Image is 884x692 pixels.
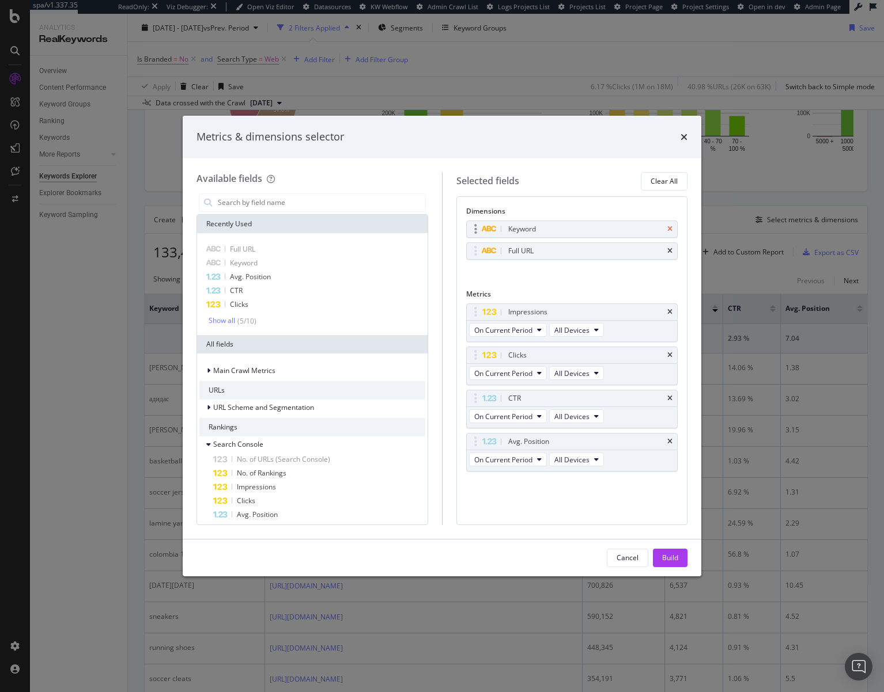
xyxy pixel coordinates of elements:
[508,349,527,361] div: Clicks
[554,325,590,335] span: All Devices
[466,390,678,428] div: CTRtimesOn Current PeriodAll Devices
[508,245,534,257] div: Full URL
[667,248,673,254] div: times
[183,116,701,576] div: modal
[549,453,604,466] button: All Devices
[508,436,549,447] div: Avg. Position
[554,368,590,378] span: All Devices
[667,438,673,445] div: times
[474,325,532,335] span: On Current Period
[230,244,255,254] span: Full URL
[197,172,262,185] div: Available fields
[474,368,532,378] span: On Current Period
[466,242,678,260] div: Full URLtimes
[667,226,673,233] div: times
[466,347,678,385] div: ClickstimesOn Current PeriodAll Devices
[237,454,330,464] span: No. of URLs (Search Console)
[607,549,648,567] button: Cancel
[662,553,678,562] div: Build
[469,323,547,337] button: On Current Period
[554,455,590,465] span: All Devices
[230,299,248,309] span: Clicks
[237,468,286,478] span: No. of Rankings
[549,366,604,380] button: All Devices
[466,289,678,303] div: Metrics
[209,317,235,325] div: Show all
[469,453,547,466] button: On Current Period
[474,412,532,421] span: On Current Period
[466,220,678,238] div: Keywordtimes
[845,653,872,680] div: Open Intercom Messenger
[549,323,604,337] button: All Devices
[617,553,639,562] div: Cancel
[466,206,678,220] div: Dimensions
[230,272,271,282] span: Avg. Position
[213,402,314,412] span: URL Scheme and Segmentation
[549,409,604,423] button: All Devices
[474,455,532,465] span: On Current Period
[199,381,425,400] div: URLs
[456,174,519,188] div: Selected fields
[653,549,687,567] button: Build
[213,439,263,449] span: Search Console
[230,258,258,268] span: Keyword
[508,306,547,318] div: Impressions
[508,223,536,235] div: Keyword
[237,482,276,492] span: Impressions
[651,176,678,186] div: Clear All
[681,130,687,145] div: times
[508,393,521,404] div: CTR
[237,510,278,519] span: Avg. Position
[235,316,256,326] div: ( 5 / 10 )
[213,366,275,375] span: Main Crawl Metrics
[466,433,678,472] div: Avg. PositiontimesOn Current PeriodAll Devices
[466,303,678,342] div: ImpressionstimesOn Current PeriodAll Devices
[217,194,425,211] input: Search by field name
[469,409,547,423] button: On Current Period
[197,335,428,353] div: All fields
[641,172,687,191] button: Clear All
[197,215,428,233] div: Recently Used
[667,309,673,315] div: times
[197,130,344,145] div: Metrics & dimensions selector
[237,496,255,505] span: Clicks
[469,366,547,380] button: On Current Period
[667,395,673,402] div: times
[667,352,673,359] div: times
[230,286,243,295] span: CTR
[554,412,590,421] span: All Devices
[199,418,425,436] div: Rankings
